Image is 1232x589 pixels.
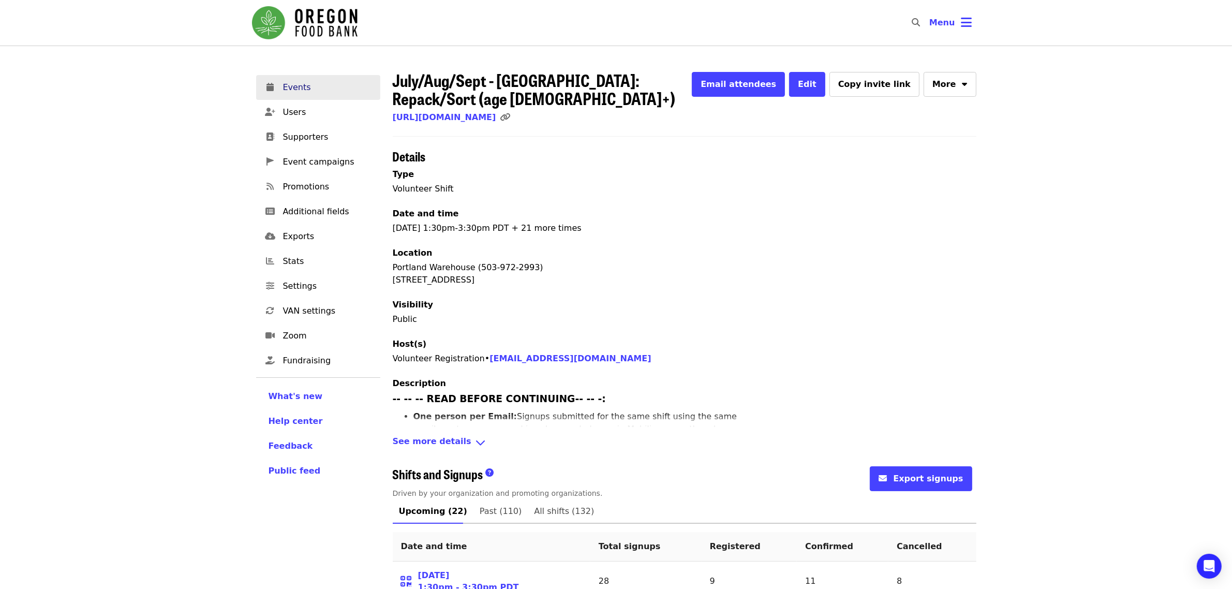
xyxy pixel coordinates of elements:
[393,354,651,363] span: Volunteer Registration •
[500,112,516,122] span: Click to copy link!
[829,72,919,97] button: Copy invite link
[283,131,372,143] span: Supporters
[269,391,323,401] span: What's new
[267,157,274,167] i: pennant icon
[265,231,276,241] i: cloud-download icon
[393,112,496,122] a: [URL][DOMAIN_NAME]
[710,541,761,551] span: Registered
[283,106,372,119] span: Users
[269,466,321,476] span: Public feed
[393,168,976,427] div: [DATE] 1:30pm-3:30pm PDT + 21 more times
[393,378,446,388] span: Description
[476,435,486,450] i: angle-down icon
[269,440,313,452] button: Feedback
[599,541,661,551] span: Total signups
[256,150,380,174] a: Event campaigns
[283,81,372,94] span: Events
[393,300,434,310] span: Visibility
[256,274,380,299] a: Settings
[283,205,372,218] span: Additional fields
[486,468,494,478] i: question-circle icon
[692,72,785,97] button: Email attendees
[401,574,412,589] i: qrcode icon
[473,499,528,524] a: Past (110)
[489,354,651,363] a: [EMAIL_ADDRESS][DOMAIN_NAME]
[932,78,956,91] span: More
[401,541,467,551] span: Date and time
[266,281,275,291] i: sliders-h icon
[269,416,323,426] span: Help center
[805,541,853,551] span: Confirmed
[393,184,454,194] span: Volunteer Shift
[283,181,372,193] span: Promotions
[879,474,887,483] i: envelope icon
[393,261,976,274] div: Portland Warehouse (503-972-2993)
[393,209,459,218] span: Date and time
[266,207,275,216] i: list-alt icon
[256,224,380,249] a: Exports
[393,489,603,497] span: Driven by your organization and promoting organizations.
[912,18,920,27] i: search icon
[266,331,275,341] i: video icon
[393,435,471,450] span: See more details
[393,147,426,165] span: Details
[897,541,942,551] span: Cancelled
[267,82,274,92] i: calendar icon
[283,330,372,342] span: Zoom
[789,72,825,97] button: Edit
[528,499,600,524] a: All shifts (132)
[870,466,972,491] button: envelope iconExport signups
[256,199,380,224] a: Additional fields
[269,465,368,477] a: Public feed
[393,68,676,110] span: July/Aug/Sept - [GEOGRAPHIC_DATA]: Repack/Sort (age [DEMOGRAPHIC_DATA]+)
[256,323,380,348] a: Zoom
[256,75,380,100] a: Events
[256,100,380,125] a: Users
[500,112,510,122] i: link icon
[926,10,934,35] input: Search
[798,79,817,89] span: Edit
[929,18,955,27] span: Menu
[1197,554,1222,579] div: Open Intercom Messenger
[480,504,522,519] span: Past (110)
[393,393,606,404] strong: -- -- -- READ BEFORE CONTINUING-- -- -:
[413,410,755,473] li: Signups submitted for the same shift using the same email creates an error and is only recorded o...
[961,15,972,30] i: bars icon
[283,230,372,243] span: Exports
[269,415,368,428] a: Help center
[256,125,380,150] a: Supporters
[393,499,473,524] a: Upcoming (22)
[393,248,433,258] span: Location
[701,79,776,89] span: Email attendees
[256,174,380,199] a: Promotions
[269,390,368,403] a: What's new
[283,305,372,317] span: VAN settings
[924,72,976,97] button: More
[266,132,275,142] i: address-book icon
[393,313,976,326] p: Public
[393,339,427,349] span: Host(s)
[534,504,594,519] span: All shifts (132)
[283,156,372,168] span: Event campaigns
[393,435,976,450] div: See more detailsangle-down icon
[393,274,976,286] div: [STREET_ADDRESS]
[256,348,380,373] a: Fundraising
[256,249,380,274] a: Stats
[393,169,414,179] span: Type
[399,504,467,519] span: Upcoming (22)
[962,78,968,87] i: sort-down icon
[838,79,911,89] span: Copy invite link
[252,6,358,39] img: Oregon Food Bank - Home
[283,355,372,367] span: Fundraising
[266,356,275,365] i: hand-holding-heart icon
[393,465,483,483] span: Shifts and Signups
[921,10,981,35] button: Toggle account menu
[256,299,380,323] a: VAN settings
[283,255,372,268] span: Stats
[266,306,275,316] i: sync icon
[265,107,276,117] i: user-plus icon
[266,256,275,266] i: chart-bar icon
[413,411,517,421] strong: One person per Email:
[267,182,274,192] i: rss icon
